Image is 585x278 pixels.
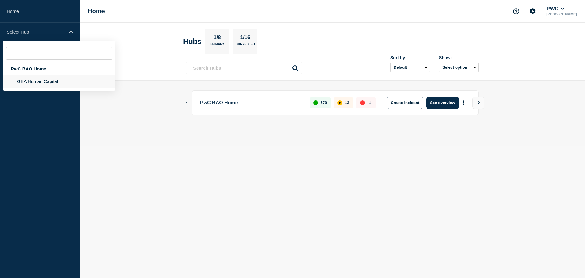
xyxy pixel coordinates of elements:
p: 1/16 [238,34,253,42]
button: Account settings [526,5,539,18]
div: affected [337,100,342,105]
button: Select option [439,63,479,72]
select: Sort by [390,63,430,72]
p: 1/8 [211,34,223,42]
div: Show: [439,55,479,60]
p: Connected [236,42,255,49]
p: 579 [321,100,327,105]
h2: Hubs [183,37,201,46]
button: View [472,97,484,109]
input: Search Hubs [186,62,302,74]
p: 1 [369,100,371,105]
button: Support [510,5,523,18]
h1: Home [88,8,105,15]
li: GEA Human Capital [3,75,115,88]
button: More actions [460,97,468,108]
div: PwC BAO Home [3,63,115,75]
button: PWC [545,6,565,12]
p: PwC BAO Home [200,97,303,109]
p: 13 [345,100,349,105]
div: up [313,100,318,105]
div: Sort by: [390,55,430,60]
div: down [360,100,365,105]
button: See overview [426,97,459,109]
p: Primary [210,42,224,49]
p: [PERSON_NAME] [545,12,578,16]
p: Select Hub [7,29,65,34]
button: Create incident [387,97,423,109]
button: Show Connected Hubs [185,100,188,105]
